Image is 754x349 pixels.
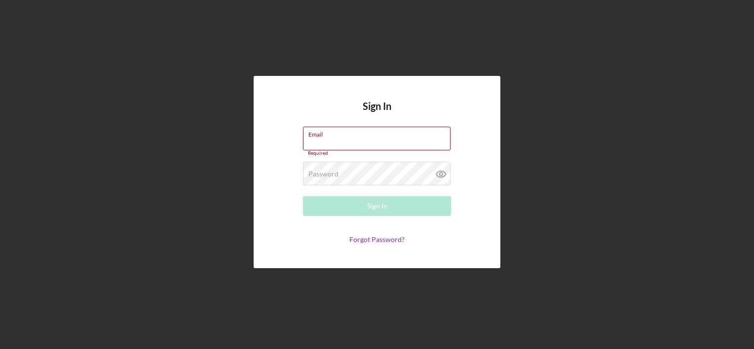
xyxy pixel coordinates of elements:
div: Required [303,150,451,156]
label: Password [308,170,339,178]
div: Sign In [367,196,387,216]
a: Forgot Password? [349,235,405,244]
label: Email [308,127,451,138]
button: Sign In [303,196,451,216]
h4: Sign In [363,101,391,127]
